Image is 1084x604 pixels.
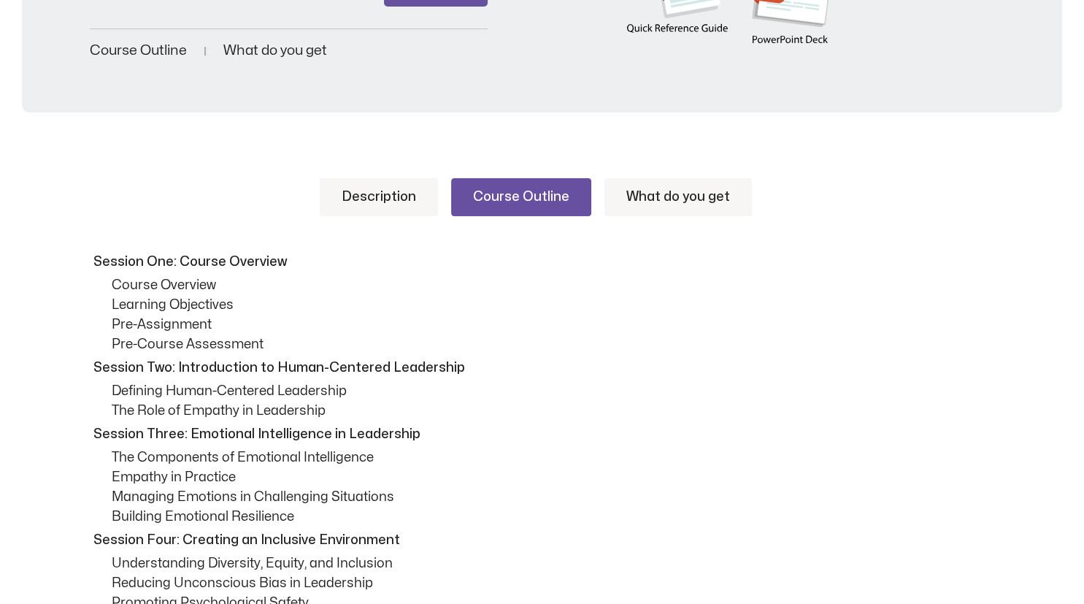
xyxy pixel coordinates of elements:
[320,178,438,216] a: Description
[93,252,991,272] p: Session One: Course Overview
[451,178,591,216] a: Course Outline
[112,335,995,354] p: Pre-Course Assessment
[93,358,991,378] p: Session Two: Introduction to Human-Centered Leadership
[112,275,995,295] p: Course Overview
[112,487,995,507] p: Managing Emotions in Challenging Situations
[112,315,995,335] p: Pre-Assignment
[112,573,995,593] p: Reducing Unconscious Bias in Leadership
[112,295,995,315] p: Learning Objectives
[112,401,995,421] p: The Role of Empathy in Leadership
[112,467,995,487] p: Empathy in Practice
[112,381,995,401] p: Defining Human-Centered Leadership
[112,448,995,467] p: The Components of Emotional Intelligence
[112,554,995,573] p: Understanding Diversity, Equity, and Inclusion
[604,178,752,216] a: What do you get
[112,507,995,527] p: Building Emotional Resilience
[90,44,187,58] a: Course Outline
[93,424,991,444] p: Session Three: Emotional Intelligence in Leadership
[223,44,327,58] a: What do you get
[93,530,991,550] p: Session Four: Creating an Inclusive Environment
